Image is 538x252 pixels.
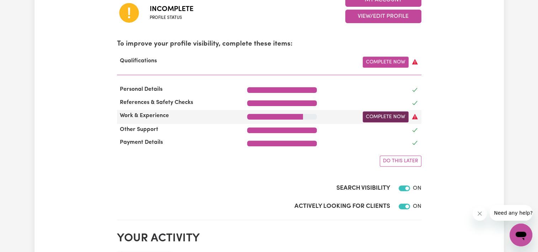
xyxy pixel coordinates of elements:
span: References & Safety Checks [117,100,196,105]
span: Personal Details [117,86,165,92]
button: Do this later [380,156,421,167]
label: Search Visibility [336,184,390,193]
span: ON [413,185,421,191]
iframe: Button to launch messaging window [510,224,532,246]
a: Complete Now [363,57,409,68]
iframe: Message from company [490,205,532,221]
button: View/Edit Profile [345,10,421,23]
span: Qualifications [117,58,160,64]
label: Actively Looking for Clients [294,202,390,211]
p: To improve your profile visibility, complete these items: [117,39,421,49]
span: Work & Experience [117,113,172,119]
span: Incomplete [150,4,193,15]
span: Need any help? [4,5,43,11]
span: Profile status [150,15,193,21]
span: Payment Details [117,140,166,145]
span: Do this later [383,158,418,164]
iframe: Close message [473,206,487,221]
span: Other Support [117,127,161,132]
span: ON [413,204,421,209]
a: Complete Now [363,111,409,122]
h2: Your activity [117,232,421,245]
